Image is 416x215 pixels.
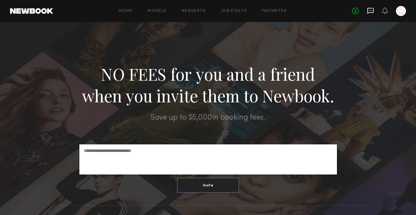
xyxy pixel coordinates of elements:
a: Favorites [262,9,287,13]
a: Models [147,9,167,13]
a: M [396,6,406,16]
a: Requests [182,9,206,13]
a: Home [119,9,133,13]
a: Job Posts [221,9,247,13]
button: Invite [177,178,239,193]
